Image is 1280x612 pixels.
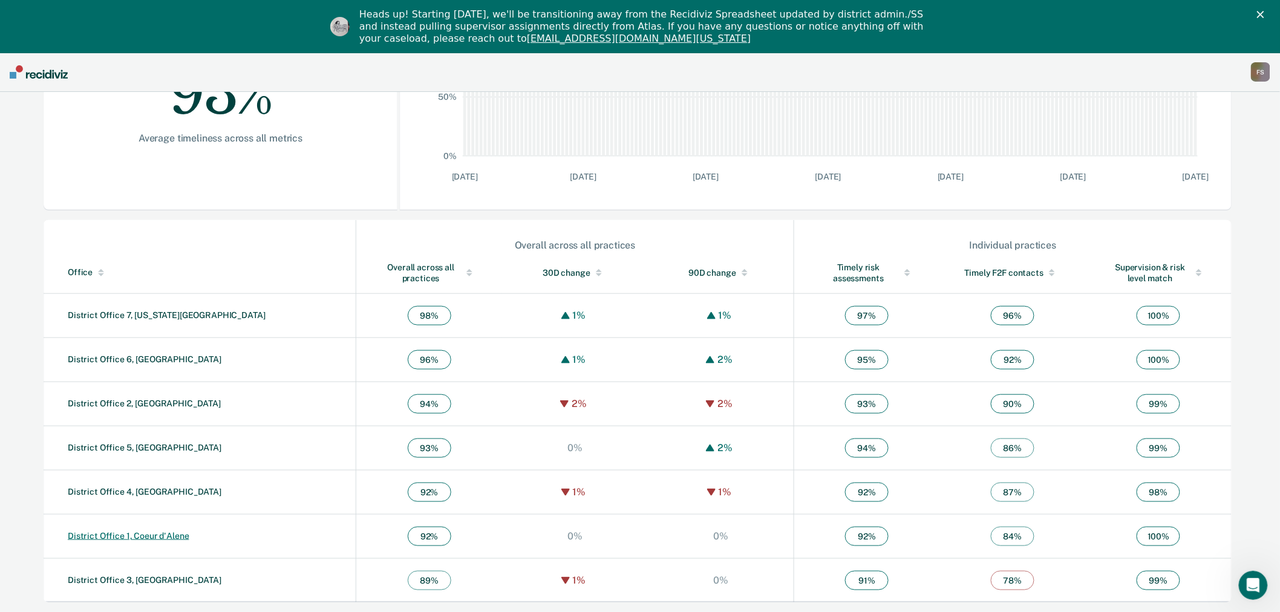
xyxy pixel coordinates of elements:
[845,571,889,590] span: 91 %
[68,354,221,364] a: District Office 6, [GEOGRAPHIC_DATA]
[991,394,1034,414] span: 90 %
[82,132,359,144] div: Average timeliness across all metrics
[10,65,68,79] img: Recidiviz
[794,252,939,294] th: Toggle SortBy
[648,252,794,294] th: Toggle SortBy
[1251,62,1270,82] div: F S
[569,398,590,409] div: 2%
[68,399,221,408] a: District Office 2, [GEOGRAPHIC_DATA]
[710,575,731,586] div: 0%
[1137,483,1180,502] span: 98 %
[845,350,889,369] span: 95 %
[408,571,451,590] span: 89 %
[570,486,589,498] div: 1%
[714,442,736,454] div: 2%
[68,443,221,452] a: District Office 5, [GEOGRAPHIC_DATA]
[526,267,624,278] div: 30D change
[356,252,502,294] th: Toggle SortBy
[1137,571,1180,590] span: 99 %
[570,354,589,365] div: 1%
[330,17,350,36] img: Profile image for Kim
[68,575,221,585] a: District Office 3, [GEOGRAPHIC_DATA]
[991,571,1034,590] span: 78 %
[564,530,586,542] div: 0%
[672,267,769,278] div: 90D change
[845,438,889,458] span: 94 %
[502,252,648,294] th: Toggle SortBy
[408,306,451,325] span: 98 %
[1137,306,1180,325] span: 100 %
[408,483,451,502] span: 92 %
[452,172,478,181] text: [DATE]
[380,262,478,284] div: Overall across all practices
[1086,252,1232,294] th: Toggle SortBy
[940,252,1086,294] th: Toggle SortBy
[845,306,889,325] span: 97 %
[693,172,719,181] text: [DATE]
[1257,11,1269,18] div: Close
[1137,350,1180,369] span: 100 %
[408,350,451,369] span: 96 %
[357,239,793,251] div: Overall across all practices
[1110,262,1207,284] div: Supervision & risk level match
[570,310,589,321] div: 1%
[408,527,451,546] span: 92 %
[710,530,731,542] div: 0%
[359,8,930,45] div: Heads up! Starting [DATE], we'll be transitioning away from the Recidiviz Spreadsheet updated by ...
[1137,527,1180,546] span: 100 %
[408,438,451,458] span: 93 %
[964,267,1062,278] div: Timely F2F contacts
[714,398,736,409] div: 2%
[845,394,889,414] span: 93 %
[570,172,596,181] text: [DATE]
[1239,571,1268,600] iframe: Intercom live chat
[1137,394,1180,414] span: 99 %
[68,531,189,541] a: District Office 1, Coeur d'Alene
[716,486,735,498] div: 1%
[795,239,1231,251] div: Individual practices
[68,267,351,278] div: Office
[991,306,1034,325] span: 96 %
[68,310,266,320] a: District Office 7, [US_STATE][GEOGRAPHIC_DATA]
[1060,172,1086,181] text: [DATE]
[845,483,889,502] span: 92 %
[1137,438,1180,458] span: 99 %
[1251,62,1270,82] button: FS
[408,394,451,414] span: 94 %
[1183,172,1209,181] text: [DATE]
[44,252,356,294] th: Toggle SortBy
[714,354,736,365] div: 2%
[68,487,221,496] a: District Office 4, [GEOGRAPHIC_DATA]
[845,527,889,546] span: 92 %
[527,33,751,44] a: [EMAIL_ADDRESS][DOMAIN_NAME][US_STATE]
[991,483,1034,502] span: 87 %
[938,172,964,181] text: [DATE]
[991,438,1034,458] span: 86 %
[818,262,916,284] div: Timely risk assessments
[991,350,1034,369] span: 92 %
[991,527,1034,546] span: 84 %
[570,575,589,586] div: 1%
[716,310,735,321] div: 1%
[815,172,841,181] text: [DATE]
[564,442,586,454] div: 0%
